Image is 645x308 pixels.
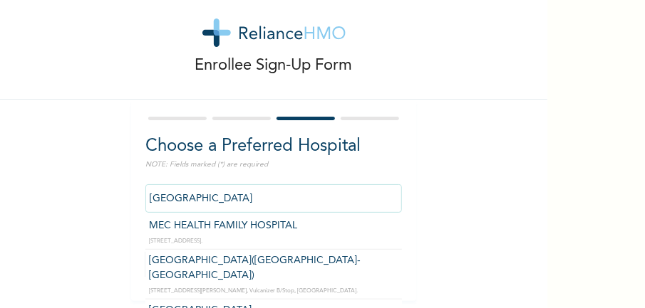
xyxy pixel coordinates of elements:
[145,134,402,159] h2: Choose a Preferred Hospital
[195,54,353,78] p: Enrollee Sign-Up Form
[149,237,398,245] p: [STREET_ADDRESS].
[149,218,398,233] p: MEC HEALTH FAMILY HOSPITAL
[145,184,402,213] input: Search by name, address or governorate
[202,18,346,47] img: logo
[149,253,398,283] p: [GEOGRAPHIC_DATA]([GEOGRAPHIC_DATA]-[GEOGRAPHIC_DATA])
[149,287,398,295] p: [STREET_ADDRESS][PERSON_NAME], Vulcanizer B/Stop, [GEOGRAPHIC_DATA].
[145,159,402,170] p: NOTE: Fields marked (*) are required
